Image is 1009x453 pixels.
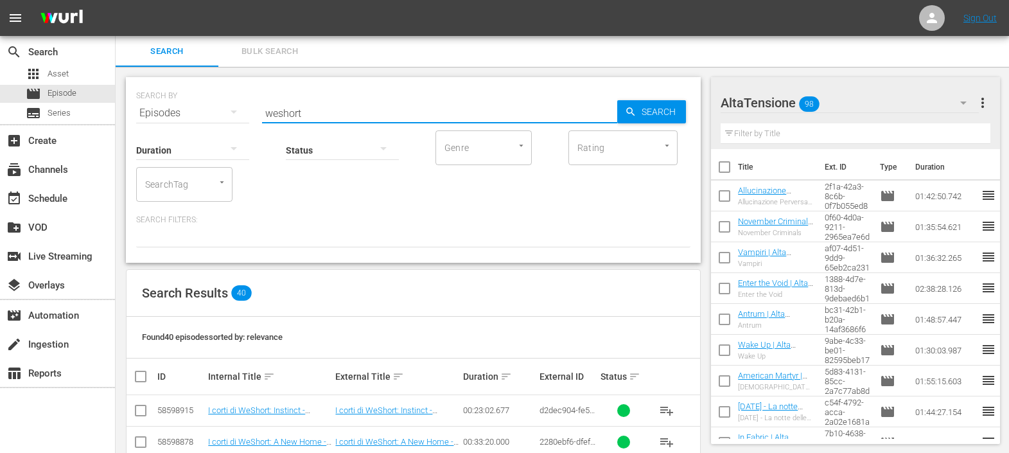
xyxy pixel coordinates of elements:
[651,395,682,426] button: playlist_add
[392,371,404,382] span: sort
[6,162,22,177] span: Channels
[738,321,814,330] div: Antrum
[226,44,313,59] span: Bulk Search
[6,308,22,323] span: Automation
[738,278,813,298] a: Enter the Void | Alta Tensione (10')
[910,211,981,242] td: 01:35:54.621
[880,250,895,265] span: Episode
[738,383,814,391] div: [DEMOGRAPHIC_DATA] Martyr
[659,403,674,418] span: playlist_add
[738,186,805,234] a: Allucinazione Perversa - [PERSON_NAME]'s Ladder | Alta Tensione (10')
[910,396,981,427] td: 01:44:27.154
[540,405,597,434] span: d2dec904-fe5b-4c5c-bd57-71ea10c6973c
[738,352,814,360] div: Wake Up
[335,405,446,444] a: I corti di WeShort: Instinct - 100.000 Acres of [GEOGRAPHIC_DATA] - Mice, a small story
[880,373,895,389] span: Episode
[216,176,228,188] button: Open
[880,281,895,296] span: Episode
[738,290,814,299] div: Enter the Void
[738,432,794,452] a: In Fabric | Alta Tensione (10')
[142,332,283,342] span: Found 40 episodes sorted by: relevance
[617,100,686,123] button: Search
[981,404,996,419] span: reorder
[981,188,996,203] span: reorder
[231,285,252,301] span: 40
[6,278,22,293] span: Overlays
[738,198,814,206] div: Allucinazione Perversa - [PERSON_NAME]'s Ladder
[910,366,981,396] td: 01:55:15.603
[820,335,875,366] td: edf80ecf-9abe-4c33-be01-82595beb177d
[142,285,228,301] span: Search Results
[963,13,997,23] a: Sign Out
[880,435,895,450] span: Episode
[910,273,981,304] td: 02:38:28.126
[910,181,981,211] td: 01:42:50.742
[880,404,895,420] span: Episode
[975,95,990,111] span: more_vert
[910,242,981,273] td: 01:36:32.265
[880,342,895,358] span: Episode
[738,229,814,237] div: November Criminals
[738,247,791,267] a: Vampiri | Alta Tensione (10')
[880,312,895,327] span: Episode
[981,249,996,265] span: reorder
[820,273,875,304] td: 273f16d5-1388-4d7e-813d-9debaed6b1c8
[157,371,204,382] div: ID
[31,3,92,33] img: ans4CAIJ8jUAAAAAAAAAAAAAAAAAAAAAAAAgQb4GAAAAAAAAAAAAAAAAAAAAAAAAJMjXAAAAAAAAAAAAAAAAAAAAAAAAgAT5G...
[738,260,814,268] div: Vampiri
[208,405,319,444] a: I corti di WeShort: Instinct - 100.000 Acres of [GEOGRAPHIC_DATA] - Mice, a small story | Alta Te...
[872,149,908,185] th: Type
[157,437,204,447] div: 58598878
[820,366,875,396] td: 0191af94-5d83-4131-85cc-2a7c77ab8d10
[515,139,527,152] button: Open
[601,369,647,384] div: Status
[981,434,996,450] span: reorder
[123,44,211,59] span: Search
[208,369,331,384] div: Internal Title
[981,373,996,388] span: reorder
[6,220,22,235] span: VOD
[6,191,22,206] span: Schedule
[820,304,875,335] td: 34a152e2-bc31-42b1-b20a-14af3686f626
[463,437,536,447] div: 00:33:20.000
[6,366,22,381] span: Reports
[738,371,807,390] a: American Martyr | Alta Tensione (10')
[738,414,814,422] div: [DATE] - La notte delle streghe
[8,10,23,26] span: menu
[136,215,690,226] p: Search Filters:
[157,405,204,415] div: 58598915
[636,100,686,123] span: Search
[738,309,790,328] a: Antrum | Alta Tensione (10')
[48,67,69,80] span: Asset
[910,335,981,366] td: 01:30:03.987
[335,369,459,384] div: External Title
[820,396,875,427] td: 4d769613-c54f-4792-acca-2a02e1681afc
[6,249,22,264] span: Live Streaming
[500,371,512,382] span: sort
[721,85,979,121] div: AltaTensione
[908,149,985,185] th: Duration
[661,139,673,152] button: Open
[981,218,996,234] span: reorder
[981,342,996,357] span: reorder
[820,211,875,242] td: 1802c868-0f60-4d0a-9211-2965ea7e6d8f
[629,371,640,382] span: sort
[48,107,71,120] span: Series
[540,371,597,382] div: External ID
[6,44,22,60] span: Search
[880,188,895,204] span: Episode
[981,311,996,326] span: reorder
[6,337,22,352] span: Ingestion
[738,340,796,359] a: Wake Up | Alta Tensione (10')
[136,95,249,131] div: Episodes
[738,402,814,431] a: [DATE] - La notte delle streghe (1978) | Alta Tensione (10')
[910,304,981,335] td: 01:48:57.447
[6,133,22,148] span: Create
[738,149,817,185] th: Title
[26,105,41,121] span: Series
[659,434,674,450] span: playlist_add
[463,369,536,384] div: Duration
[26,66,41,82] span: Asset
[975,87,990,118] button: more_vert
[820,242,875,273] td: 1a62d81f-af07-4d51-9dd9-65eb2ca23157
